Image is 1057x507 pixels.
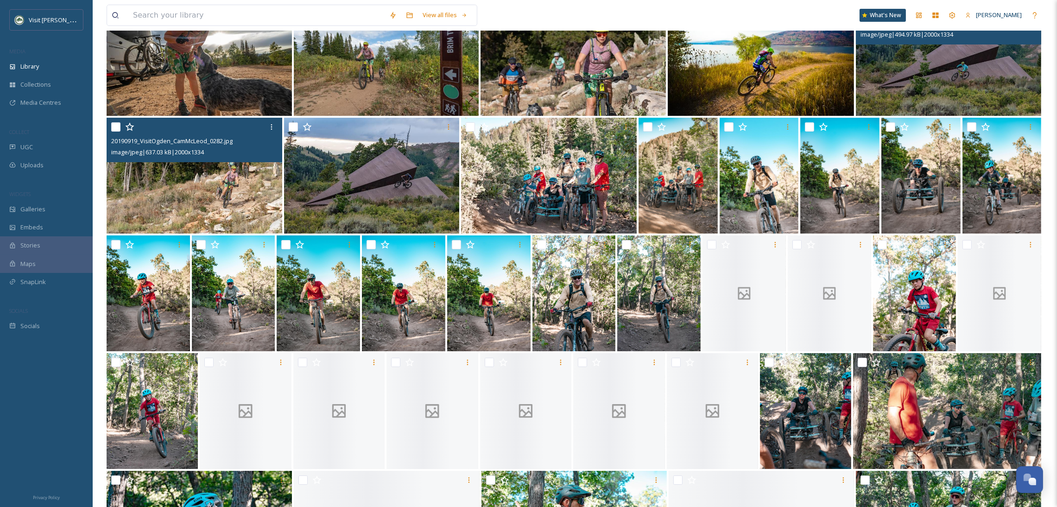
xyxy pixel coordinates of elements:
img: _DSC1498.jpg [107,353,198,469]
span: image/jpeg | 494.97 kB | 2000 x 1334 [861,30,953,38]
img: Lindsay Huss_ PC CamMcLeod_0312 (83).jpg [284,118,460,234]
button: Open Chat [1016,466,1043,493]
span: 20190919_VisitOgden_CamMcLeod_0282.jpg [111,137,233,145]
span: Uploads [20,161,44,170]
img: 20190919_VisitOgden_CamMcLeod_0282.jpg [107,118,282,234]
span: Collections [20,80,51,89]
span: Media Centres [20,98,61,107]
span: Galleries [20,205,45,214]
img: _DSC1529.jpg [192,235,275,351]
input: Search your library [128,5,385,25]
a: View all files [418,6,472,24]
img: _DSC1541.jpg [962,118,1042,234]
span: image/jpeg | 637.03 kB | 2000 x 1334 [111,148,204,156]
img: _DSC1477.jpg [853,353,1041,469]
span: Stories [20,241,40,250]
a: [PERSON_NAME] [961,6,1026,24]
span: [PERSON_NAME] [976,11,1022,19]
span: COLLECT [9,128,29,135]
span: Visit [PERSON_NAME] [29,15,88,24]
img: _DSC1542.jpg [881,118,961,234]
span: Embeds [20,223,43,232]
span: MEDIA [9,48,25,55]
a: Privacy Policy [33,491,60,502]
a: What's New [860,9,906,22]
span: SOCIALS [9,307,28,314]
img: _DSC1524.jpg [277,235,360,351]
img: _DSC1533.jpg [107,235,190,351]
img: _DSC1576.jpg [639,118,718,234]
img: _DSC1548.jpg [800,118,880,234]
span: Privacy Policy [33,494,60,501]
img: _DSC1512.jpg [532,235,616,351]
img: _DSC1521.jpg [447,235,531,351]
img: _DSC1551.jpg [720,118,799,234]
img: _DSC1582.jpg [461,118,637,234]
img: _DSC1522.jpg [362,235,445,351]
span: Library [20,62,39,71]
span: UGC [20,143,33,152]
span: Maps [20,260,36,268]
span: WIDGETS [9,190,31,197]
img: _DSC1501.jpg [873,235,956,351]
img: _DSC1510.jpg [617,235,701,351]
img: _DSC1481.jpg [760,353,851,469]
span: SnapLink [20,278,46,286]
img: Unknown.png [15,15,24,25]
span: Socials [20,322,40,330]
